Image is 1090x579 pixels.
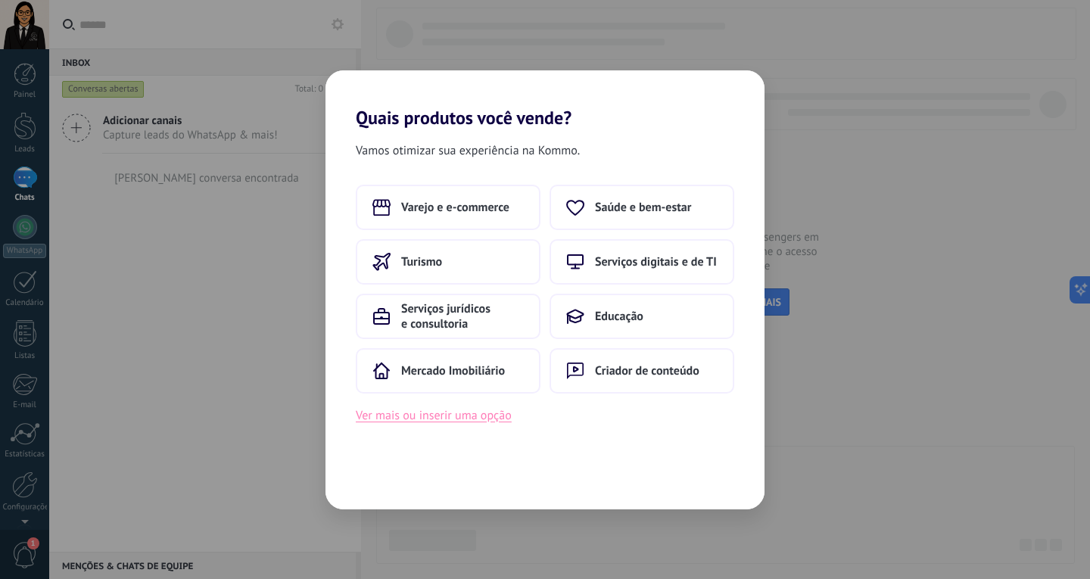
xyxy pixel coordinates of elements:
[550,185,734,230] button: Saúde e bem-estar
[595,363,699,378] span: Criador de conteúdo
[356,141,580,160] span: Vamos otimizar sua experiência na Kommo.
[595,309,643,324] span: Educação
[550,294,734,339] button: Educação
[356,239,540,285] button: Turismo
[550,348,734,394] button: Criador de conteúdo
[356,406,512,425] button: Ver mais ou inserir uma opção
[595,254,717,269] span: Serviços digitais e de TI
[401,200,509,215] span: Varejo e e-commerce
[401,301,524,332] span: Serviços jurídicos e consultoria
[401,254,442,269] span: Turismo
[356,348,540,394] button: Mercado Imobiliário
[550,239,734,285] button: Serviços digitais e de TI
[595,200,691,215] span: Saúde e bem-estar
[401,363,505,378] span: Mercado Imobiliário
[356,185,540,230] button: Varejo e e-commerce
[325,70,765,129] h2: Quais produtos você vende?
[356,294,540,339] button: Serviços jurídicos e consultoria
